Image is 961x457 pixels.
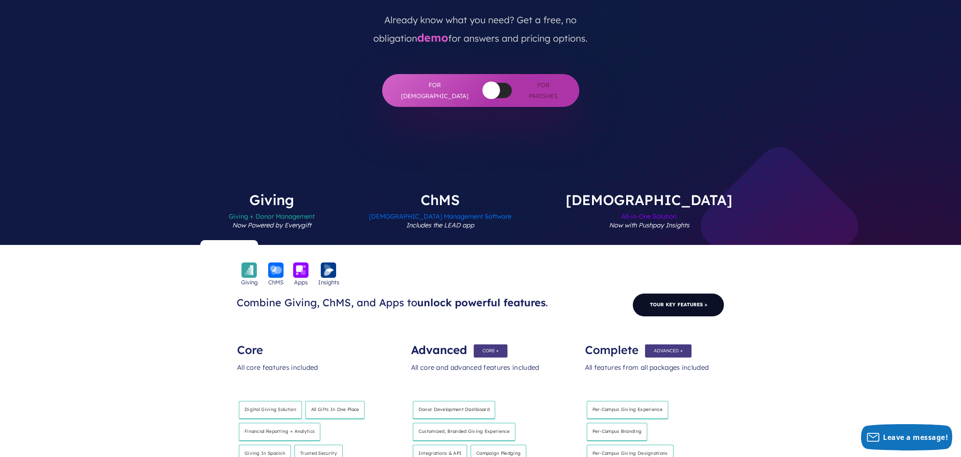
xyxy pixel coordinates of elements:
em: Now Powered by Everygift [232,221,311,229]
span: Giving [241,278,258,287]
h4: Financial reporting + analytics [239,423,320,441]
a: Tour Key Features > [632,293,724,316]
h4: Customized, branded giving experience [413,423,515,441]
h4: Per-Campus giving experience [587,401,668,419]
label: Giving [202,193,341,245]
button: Leave a message! [861,424,952,450]
h4: Donor development dashboard [413,401,495,419]
img: icon_apps-bckgrnd-600x600-1.png [293,262,309,278]
span: Apps [294,278,308,287]
span: For [DEMOGRAPHIC_DATA] [400,80,470,101]
span: ChMS [268,278,284,287]
p: Already know what you need? Get a free, no obligation for answers and pricing options. [355,3,606,48]
span: Leave a message! [883,432,948,442]
img: icon_giving-bckgrnd-600x600-1.png [241,262,257,278]
h3: Combine Giving, ChMS, and Apps to . [237,296,557,309]
h4: Digital giving solution [239,401,302,419]
h4: All Gifts in One Place [305,401,365,419]
div: Core [237,337,376,354]
div: All core features included [237,354,376,394]
a: demo [417,31,448,44]
h4: Per-campus branding [587,423,648,441]
em: Now with Pushpay Insights [609,221,689,229]
span: [DEMOGRAPHIC_DATA] Management Software [369,207,511,245]
span: unlock powerful features [417,296,546,309]
div: All features from all packages included [585,354,724,394]
img: icon_insights-bckgrnd-600x600-1.png [321,262,336,278]
em: Includes the LEAD app [406,221,474,229]
span: Giving + Donor Management [229,207,315,245]
div: Complete [585,337,724,354]
label: ChMS [343,193,538,245]
span: Insights [318,278,339,287]
label: [DEMOGRAPHIC_DATA] [539,193,759,245]
span: All-in-One Solution [566,207,732,245]
span: For Parishes [525,80,562,101]
img: icon_chms-bckgrnd-600x600-1.png [268,262,284,278]
div: Advanced [411,337,550,354]
div: All core and advanced features included [411,354,550,394]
